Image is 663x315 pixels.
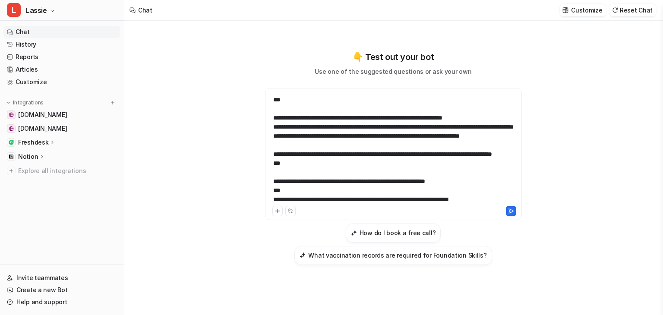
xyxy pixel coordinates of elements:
img: expand menu [5,100,11,106]
a: Articles [3,63,120,76]
button: How do I book a free call?How do I book a free call? [346,224,441,243]
a: Customize [3,76,120,88]
img: www.whenhoundsfly.com [9,112,14,117]
p: Notion [18,152,38,161]
span: [DOMAIN_NAME] [18,110,67,119]
a: online.whenhoundsfly.com[DOMAIN_NAME] [3,123,120,135]
a: Create a new Bot [3,284,120,296]
button: Reset Chat [609,4,656,16]
a: Help and support [3,296,120,308]
img: customize [562,7,568,13]
a: Reports [3,51,120,63]
p: Freshdesk [18,138,48,147]
span: Explore all integrations [18,164,117,178]
a: Explore all integrations [3,165,120,177]
a: Invite teammates [3,272,120,284]
a: Chat [3,26,120,38]
img: Freshdesk [9,140,14,145]
img: menu_add.svg [110,100,116,106]
h3: How do I book a free call? [360,228,436,237]
img: Notion [9,154,14,159]
span: [DOMAIN_NAME] [18,124,67,133]
span: L [7,3,21,17]
a: www.whenhoundsfly.com[DOMAIN_NAME] [3,109,120,121]
h3: What vaccination records are required for Foundation Skills? [308,251,486,260]
p: Customize [571,6,602,15]
img: explore all integrations [7,167,16,175]
img: online.whenhoundsfly.com [9,126,14,131]
span: Lassie [26,4,47,16]
div: Chat [138,6,152,15]
button: What vaccination records are required for Foundation Skills?What vaccination records are required... [294,246,492,265]
img: reset [612,7,618,13]
button: Customize [560,4,606,16]
a: History [3,38,120,50]
p: Use one of the suggested questions or ask your own [315,67,471,76]
p: 👇 Test out your bot [353,50,434,63]
p: Integrations [13,99,44,106]
img: How do I book a free call? [351,230,357,236]
img: What vaccination records are required for Foundation Skills? [300,252,306,258]
button: Integrations [3,98,46,107]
